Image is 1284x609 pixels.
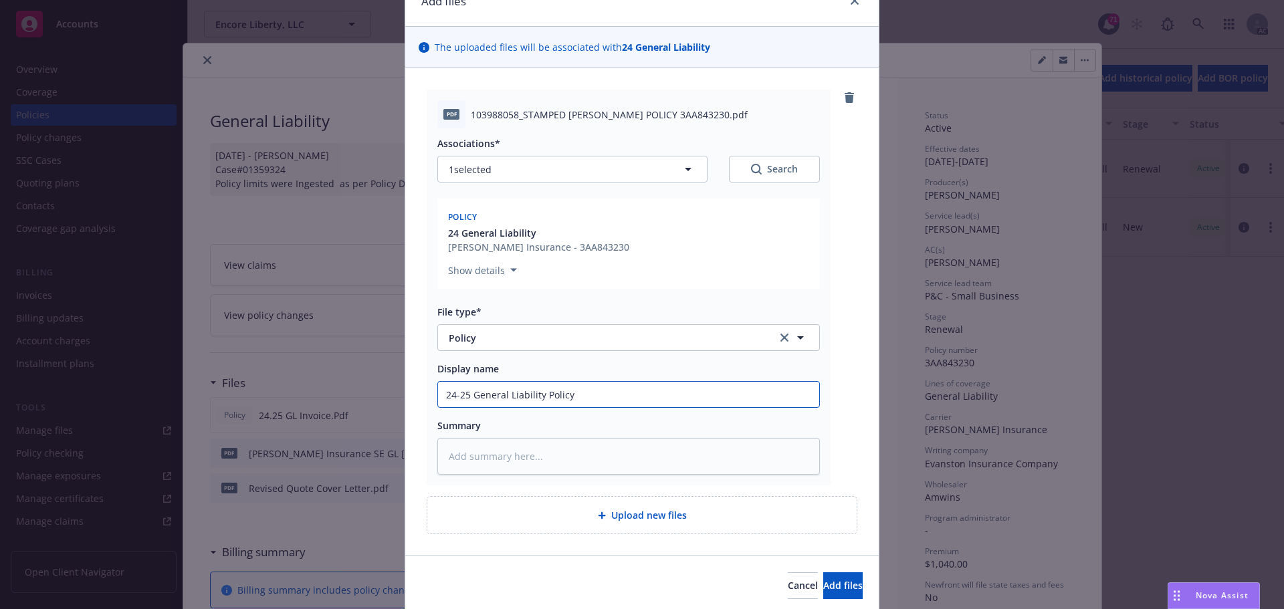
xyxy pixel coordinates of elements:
div: Drag to move [1168,583,1185,608]
div: Upload new files [427,496,857,534]
span: Upload new files [611,508,687,522]
span: Nova Assist [1196,590,1249,601]
input: Add display name here... [438,382,819,407]
span: Summary [437,419,481,432]
button: Nova Assist [1168,582,1260,609]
